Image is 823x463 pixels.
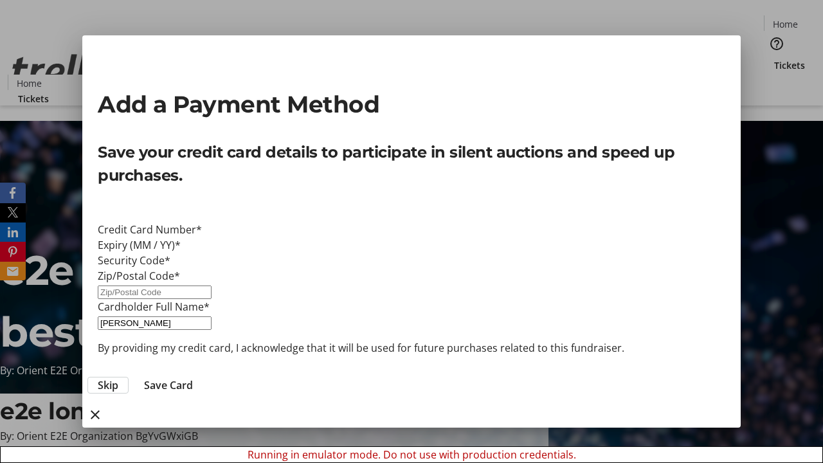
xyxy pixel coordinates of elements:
[87,377,129,394] button: Skip
[98,300,210,314] label: Cardholder Full Name*
[98,253,170,268] label: Security Code*
[98,377,118,393] span: Skip
[98,340,725,356] p: By providing my credit card, I acknowledge that it will be used for future purchases related to t...
[98,222,202,237] label: Credit Card Number*
[98,238,181,252] label: Expiry (MM / YY)*
[98,141,725,187] p: Save your credit card details to participate in silent auctions and speed up purchases.
[134,377,203,393] button: Save Card
[98,286,212,299] input: Zip/Postal Code
[98,316,212,330] input: Card Holder Name
[98,87,725,122] h2: Add a Payment Method
[144,377,193,393] span: Save Card
[82,402,108,428] button: close
[98,269,180,283] label: Zip/Postal Code*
